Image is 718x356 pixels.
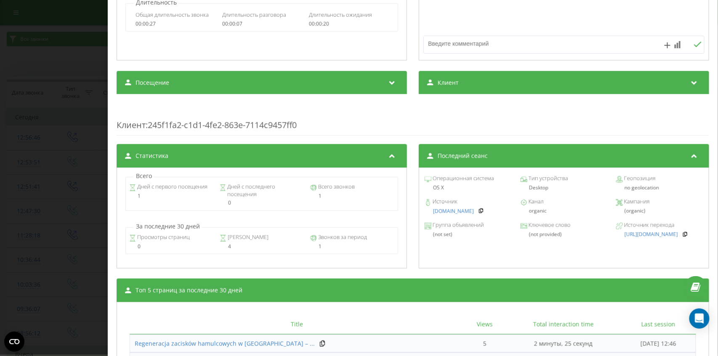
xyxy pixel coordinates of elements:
[621,335,696,353] td: [DATE] 12:46
[309,21,388,27] div: 00:00:20
[464,315,505,335] th: Views
[520,185,607,191] div: Desktop
[136,233,189,242] span: Просмотры страниц
[425,232,512,237] div: (not set)
[136,286,242,295] span: Топ 5 страниц за последние 30 дней
[520,208,607,214] div: organic
[220,200,304,206] div: 0
[527,174,568,183] span: Тип устройства
[527,198,543,206] span: Канал
[623,174,656,183] span: Геопозиция
[431,198,457,206] span: Источник
[433,208,474,214] a: [DOMAIN_NAME]
[625,232,678,237] a: [URL][DOMAIN_NAME]
[136,152,168,160] span: Статистика
[431,221,484,229] span: Группа объявлений
[431,174,494,183] span: Операционная система
[689,309,710,329] div: Open Intercom Messenger
[527,221,570,229] span: Ключевое слово
[616,185,703,191] div: no geolocation
[136,21,215,27] div: 00:00:27
[505,315,621,335] th: Total interaction time
[117,103,709,136] div: : 245f1fa2-c1d1-4fe2-863e-7114c9457ff0
[464,335,505,353] td: 5
[134,222,202,231] p: За последние 30 дней
[425,185,512,191] div: OS X
[317,183,355,191] span: Всего звонков
[117,119,146,131] span: Клиент
[226,183,304,198] span: Дней с последнего посещения
[222,11,286,18] span: Длительность разговора
[222,21,301,27] div: 00:00:07
[438,152,488,160] span: Последний сеанс
[317,233,367,242] span: Звонков за период
[621,315,696,335] th: Last session
[129,244,213,250] div: 0
[505,335,621,353] td: 2 минуты, 25 секунд
[226,233,269,242] span: [PERSON_NAME]
[130,315,464,335] th: Title
[136,11,209,18] span: Общая длительность звонка
[136,183,207,191] span: Дней с первого посещения
[309,11,372,18] span: Длительность ожидания
[616,208,703,214] div: (organic)
[623,221,675,229] span: Источник перехода
[134,172,154,180] p: Всего
[220,244,304,250] div: 4
[310,244,394,250] div: 1
[520,232,607,237] div: (not provided)
[4,332,24,352] button: Open CMP widget
[136,79,169,87] span: Посещение
[129,193,213,199] div: 1
[135,340,315,348] a: Regeneracja zacisków hamulcowych w [GEOGRAPHIC_DATA] – ...
[623,198,650,206] span: Кампания
[310,193,394,199] div: 1
[438,79,459,87] span: Клиент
